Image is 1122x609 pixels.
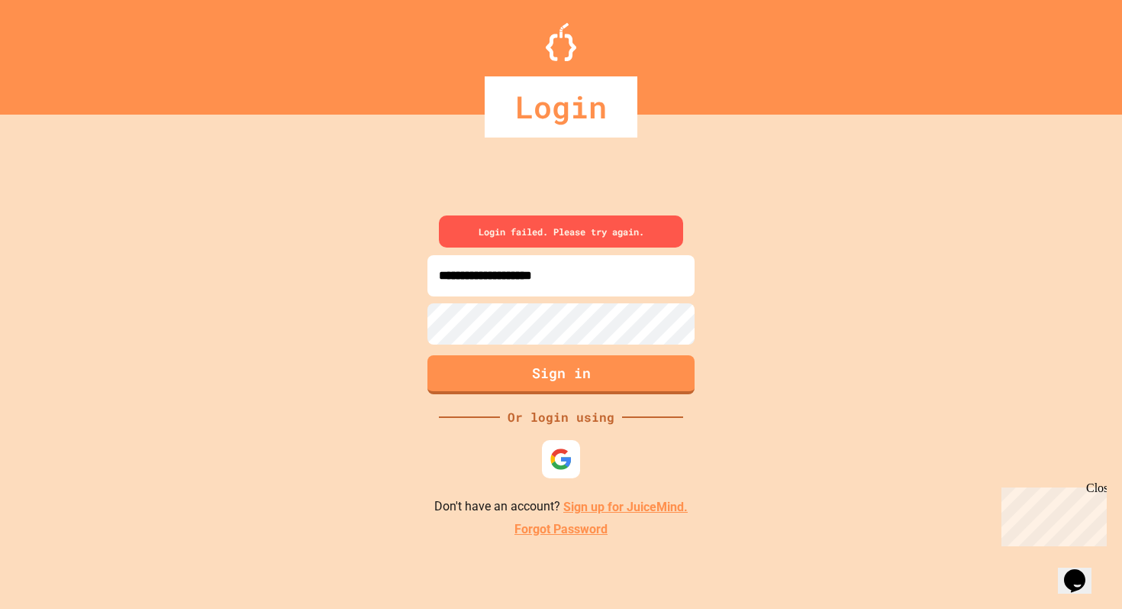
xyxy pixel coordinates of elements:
[514,520,608,539] a: Forgot Password
[563,500,688,514] a: Sign up for JuiceMind.
[995,481,1107,546] iframe: chat widget
[6,6,105,97] div: Chat with us now!Close
[546,23,576,61] img: Logo.svg
[427,355,695,394] button: Sign in
[550,448,572,471] img: google-icon.svg
[1058,548,1107,594] iframe: chat widget
[439,215,683,248] div: Login failed. Please try again.
[434,497,688,517] p: Don't have an account?
[485,76,637,138] div: Login
[500,408,622,426] div: Or login using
